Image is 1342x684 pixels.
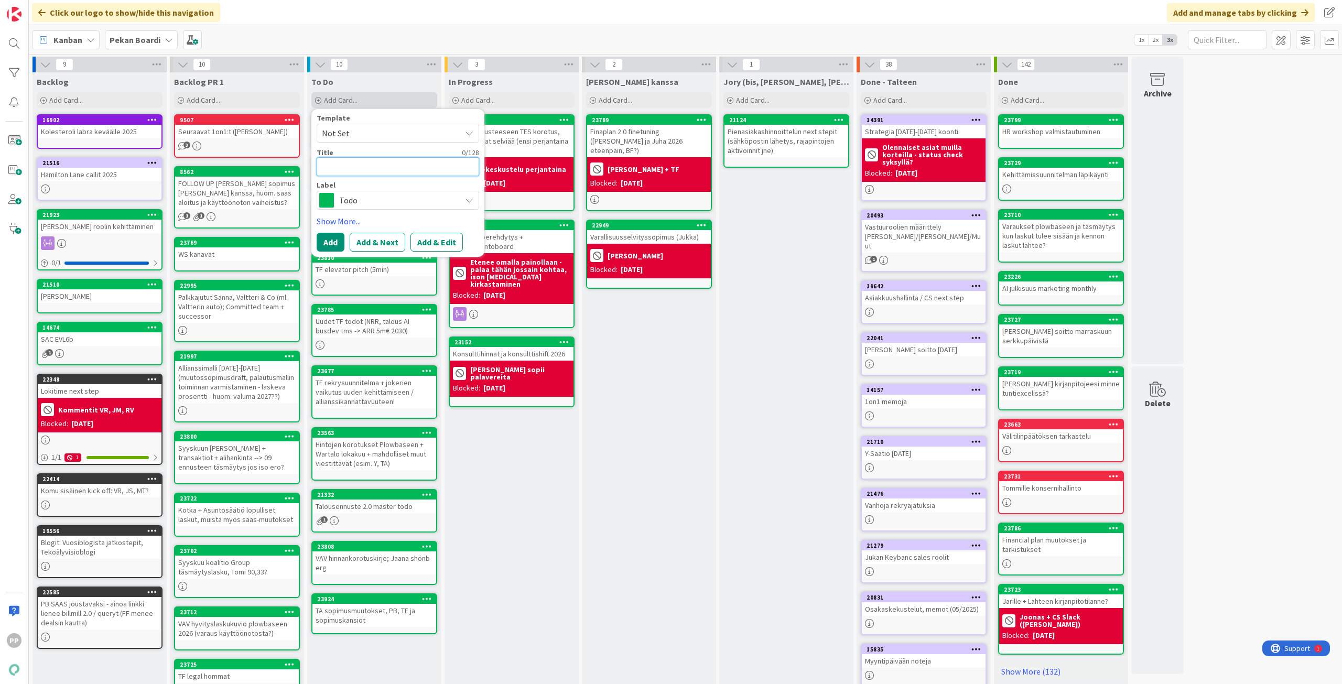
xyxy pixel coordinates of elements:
[175,352,299,403] div: 21997Allianssimalli [DATE]-[DATE] (muutossopimusdraft, palautusmallin toiminnan varmistaminen - l...
[999,158,1123,168] div: 23729
[41,418,68,429] div: Blocked:
[882,144,982,166] b: Olennaiset asiat muilla korteilla - status check syksyllä?
[453,383,480,394] div: Blocked:
[312,376,436,408] div: TF rekrysuunnitelma + jokerien vaikutus uuden kehittämiseen / allianssikannattavuuteen!
[175,238,299,261] div: 23769WS kanavat
[175,281,299,323] div: 22995Palkkajutut Sanna, Valtteri & Co (ml. Valtterin auto); Committed team + successor
[38,332,161,346] div: SAC EVL6b
[870,256,877,263] span: 1
[174,77,224,87] span: Backlog PR 1
[862,645,986,668] div: 15835Myyntipäivään noteja
[999,324,1123,348] div: [PERSON_NAME] soitto marraskuun serkkupäivistä
[867,386,986,394] div: 14157
[999,158,1123,181] div: 23729Kehittämissuunnitelman läpikäynti
[587,115,711,157] div: 23789Finaplan 2.0 finetuning ([PERSON_NAME] ja Juha 2026 eteenpäin, BF?)
[450,347,573,361] div: Konsulttihinnat ja konsulttishift 2026
[312,542,436,551] div: 23808
[862,220,986,253] div: Vastuuroolien määrittely [PERSON_NAME]/[PERSON_NAME]/Muut
[998,663,1124,680] a: Show More (132)
[454,339,573,346] div: 23152
[175,177,299,209] div: FOLLOW UP [PERSON_NAME] sopimus [PERSON_NAME] kanssa, huom. saas aloitus ja käyttöönoton vaiheistus?
[742,58,760,71] span: 1
[1004,525,1123,532] div: 23786
[175,167,299,209] div: 8562FOLLOW UP [PERSON_NAME] sopimus [PERSON_NAME] kanssa, huom. saas aloitus ja käyttöönoton vaih...
[862,115,986,138] div: 14391Strategia [DATE]-[DATE] koonti
[317,215,479,227] a: Show More...
[1145,397,1171,409] div: Delete
[450,115,573,125] div: 23416
[605,58,623,71] span: 2
[999,420,1123,443] div: 23663Välitilinpäätöksen tarkastelu
[38,536,161,559] div: Blogit: Vuosiblogista jatkostepit, Tekoälyvisioblogi
[999,272,1123,281] div: 23226
[1011,95,1044,105] span: Add Card...
[590,178,618,189] div: Blocked:
[38,158,161,168] div: 21516
[999,220,1123,252] div: Varaukset plowbaseen ja täsmäytys kun laskut tulee sisään ja kennon laskut lähtee?
[330,58,348,71] span: 10
[312,366,436,376] div: 23677
[999,168,1123,181] div: Kehittämissuunnitelman läpikäynti
[317,233,344,252] button: Add
[862,489,986,498] div: 21476
[183,212,190,219] span: 1
[608,252,663,259] b: [PERSON_NAME]
[470,366,570,381] b: [PERSON_NAME] sopii palavereita
[453,290,480,301] div: Blocked:
[64,453,81,462] div: 1
[862,333,986,343] div: 22041
[862,343,986,356] div: [PERSON_NAME] soitto [DATE]
[7,663,21,677] img: avatar
[470,166,566,173] b: TES-keskustelu perjantaina
[317,254,436,262] div: 23810
[175,361,299,403] div: Allianssimalli [DATE]-[DATE] (muutossopimusdraft, palautusmallin toiminnan varmistaminen - laskev...
[999,210,1123,252] div: 23710Varaukset plowbaseen ja täsmäytys kun laskut tulee sisään ja kennon laskut lähtee?
[175,290,299,323] div: Palkkajutut Sanna, Valtteri & Co (ml. Valtterin auto); Committed team + successor
[862,550,986,564] div: Jukan Keybanc sales roolit
[175,281,299,290] div: 22995
[180,661,299,668] div: 23725
[1020,613,1120,628] b: Joonas + CS Slack ([PERSON_NAME])
[450,221,573,230] div: 21695
[862,385,986,395] div: 14157
[867,212,986,219] div: 20493
[723,77,849,87] span: Jory (bis, kenno, bohr)
[461,95,495,105] span: Add Card...
[312,314,436,338] div: Uudet TF todot (NRR, talous AI busdev tms -> ARR 5m€ 2030)
[321,516,328,523] span: 1
[867,490,986,497] div: 21476
[175,494,299,526] div: 23722Kotka + Asuntosäätiö lopulliset laskut, muista myös saas-muutokset
[312,305,436,314] div: 23785
[862,654,986,668] div: Myyntipäivään noteja
[599,95,632,105] span: Add Card...
[317,181,335,189] span: Label
[1149,35,1163,45] span: 2x
[183,142,190,148] span: 3
[175,125,299,138] div: Seuraavat 1on1:t ([PERSON_NAME])
[862,211,986,220] div: 20493
[175,238,299,247] div: 23769
[312,594,436,604] div: 23924
[38,168,161,181] div: Hamilton Lane callit 2025
[38,597,161,629] div: PB SAAS joustavaksi - ainoa linkki lienee billmill 2.0 / queryt (FF menee dealsin kautta)
[38,526,161,536] div: 19556
[587,221,711,230] div: 22949
[312,500,436,513] div: Talousennuste 2.0 master todo
[724,115,848,125] div: 21124
[38,375,161,398] div: 22348Lokitime next step
[317,367,436,375] div: 23677
[38,280,161,303] div: 21510[PERSON_NAME]
[180,353,299,360] div: 21997
[1004,316,1123,323] div: 23727
[410,233,463,252] button: Add & Edit
[608,166,679,173] b: [PERSON_NAME] + TF
[1134,35,1149,45] span: 1x
[895,168,917,179] div: [DATE]
[42,475,161,483] div: 22414
[175,617,299,640] div: VAV hyvityslaskukuvio plowbaseen 2026 (varaus käyttöönotosta?)
[862,437,986,447] div: 21710
[175,669,299,683] div: TF legal hommat
[468,58,485,71] span: 3
[317,491,436,498] div: 21332
[38,451,161,464] div: 1/11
